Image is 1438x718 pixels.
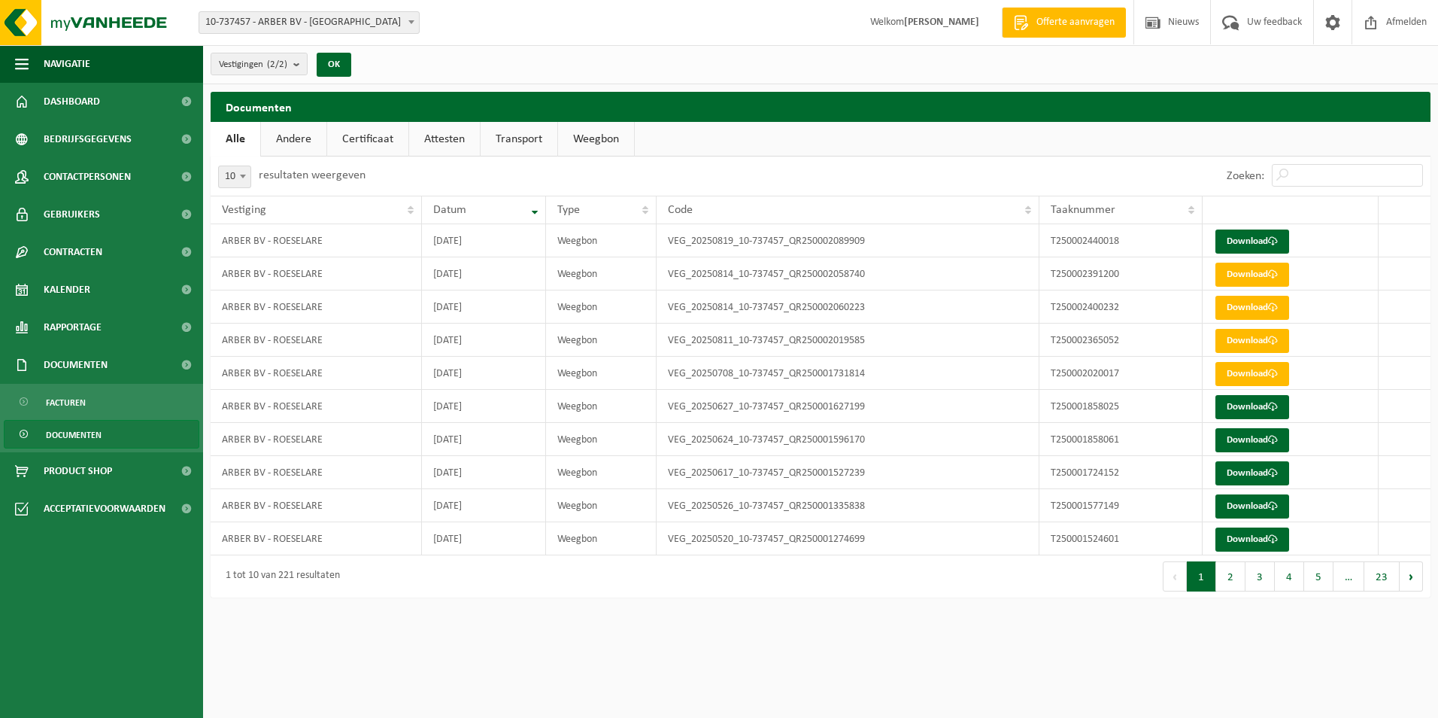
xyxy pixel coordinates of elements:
[433,204,466,216] span: Datum
[1227,170,1264,182] label: Zoeken:
[422,390,547,423] td: [DATE]
[261,122,326,157] a: Andere
[1215,428,1289,452] a: Download
[222,204,266,216] span: Vestiging
[657,489,1039,522] td: VEG_20250526_10-737457_QR250001335838
[44,490,165,528] span: Acceptatievoorwaarden
[1275,561,1304,592] button: 4
[1215,528,1289,552] a: Download
[1039,456,1203,489] td: T250001724152
[1215,296,1289,320] a: Download
[4,420,199,449] a: Documenten
[327,122,408,157] a: Certificaat
[1215,395,1289,419] a: Download
[481,122,557,157] a: Transport
[546,324,657,357] td: Weegbon
[1039,390,1203,423] td: T250001858025
[44,271,90,309] span: Kalender
[1039,324,1203,357] td: T250002365052
[44,120,132,158] span: Bedrijfsgegevens
[211,291,422,324] td: ARBER BV - ROESELARE
[657,257,1039,291] td: VEG_20250814_10-737457_QR250002058740
[422,224,547,257] td: [DATE]
[657,357,1039,390] td: VEG_20250708_10-737457_QR250001731814
[422,423,547,456] td: [DATE]
[1033,15,1118,30] span: Offerte aanvragen
[211,489,422,522] td: ARBER BV - ROESELARE
[46,388,86,417] span: Facturen
[219,166,250,187] span: 10
[1215,263,1289,287] a: Download
[4,388,199,416] a: Facturen
[219,53,287,76] span: Vestigingen
[1039,522,1203,555] td: T250001524601
[211,456,422,489] td: ARBER BV - ROESELARE
[211,224,422,257] td: ARBER BV - ROESELARE
[267,59,287,69] count: (2/2)
[1215,461,1289,485] a: Download
[422,291,547,324] td: [DATE]
[1039,357,1203,390] td: T250002020017
[422,324,547,357] td: [DATE]
[44,158,131,196] span: Contactpersonen
[557,204,580,216] span: Type
[1245,561,1275,592] button: 3
[44,309,102,346] span: Rapportage
[1039,423,1203,456] td: T250001858061
[1216,561,1245,592] button: 2
[422,456,547,489] td: [DATE]
[199,12,419,33] span: 10-737457 - ARBER BV - ROESELARE
[422,257,547,291] td: [DATE]
[904,17,979,28] strong: [PERSON_NAME]
[1304,561,1333,592] button: 5
[211,92,1430,121] h2: Documenten
[1163,561,1187,592] button: Previous
[1333,561,1364,592] span: …
[1002,8,1126,38] a: Offerte aanvragen
[409,122,480,157] a: Attesten
[657,456,1039,489] td: VEG_20250617_10-737457_QR250001527239
[211,257,422,291] td: ARBER BV - ROESELARE
[211,423,422,456] td: ARBER BV - ROESELARE
[1215,362,1289,386] a: Download
[546,522,657,555] td: Weegbon
[1364,561,1400,592] button: 23
[657,324,1039,357] td: VEG_20250811_10-737457_QR250002019585
[657,291,1039,324] td: VEG_20250814_10-737457_QR250002060223
[558,122,634,157] a: Weegbon
[211,390,422,423] td: ARBER BV - ROESELARE
[44,346,108,384] span: Documenten
[657,522,1039,555] td: VEG_20250520_10-737457_QR250001274699
[1051,204,1115,216] span: Taaknummer
[422,489,547,522] td: [DATE]
[317,53,351,77] button: OK
[1039,489,1203,522] td: T250001577149
[546,357,657,390] td: Weegbon
[668,204,693,216] span: Code
[422,357,547,390] td: [DATE]
[657,224,1039,257] td: VEG_20250819_10-737457_QR250002089909
[1400,561,1423,592] button: Next
[1215,494,1289,519] a: Download
[1039,224,1203,257] td: T250002440018
[46,421,102,449] span: Documenten
[1039,291,1203,324] td: T250002400232
[44,233,102,271] span: Contracten
[546,489,657,522] td: Weegbon
[218,563,340,590] div: 1 tot 10 van 221 resultaten
[211,522,422,555] td: ARBER BV - ROESELARE
[44,45,90,83] span: Navigatie
[546,224,657,257] td: Weegbon
[657,423,1039,456] td: VEG_20250624_10-737457_QR250001596170
[546,390,657,423] td: Weegbon
[422,522,547,555] td: [DATE]
[44,83,100,120] span: Dashboard
[546,423,657,456] td: Weegbon
[1215,329,1289,353] a: Download
[199,11,420,34] span: 10-737457 - ARBER BV - ROESELARE
[44,452,112,490] span: Product Shop
[211,53,308,75] button: Vestigingen(2/2)
[211,324,422,357] td: ARBER BV - ROESELARE
[546,456,657,489] td: Weegbon
[546,291,657,324] td: Weegbon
